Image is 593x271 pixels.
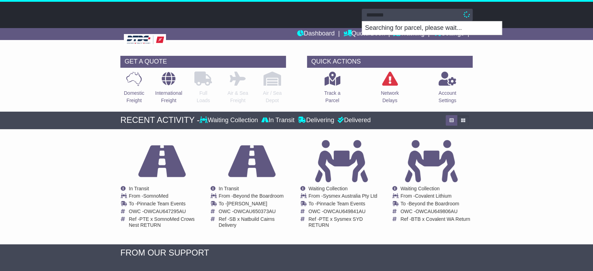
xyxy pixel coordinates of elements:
span: BTB x Covalent WA Return [411,216,470,222]
div: In Transit [260,117,296,124]
span: Pinnacle Team Events [137,201,185,206]
span: Covalent Lithium [415,193,451,199]
a: DomesticFreight [124,71,145,108]
span: [PERSON_NAME] [227,201,267,206]
td: Ref - [400,216,470,222]
div: FROM OUR SUPPORT [120,248,473,258]
td: From - [219,193,293,201]
td: To - [400,201,470,209]
td: OWC - [219,209,293,216]
td: Ref - [308,216,382,228]
p: Network Delays [381,90,399,104]
a: AccountSettings [438,71,457,108]
td: From - [308,193,382,201]
td: To - [129,201,203,209]
td: From - [400,193,470,201]
div: Delivering [296,117,336,124]
div: Waiting Collection [200,117,260,124]
a: Dashboard [297,28,335,40]
span: OWCAU649806AU [415,209,458,214]
p: Full Loads [194,90,212,104]
td: OWC - [129,209,203,216]
a: Quote/Book [343,28,385,40]
p: Account Settings [439,90,457,104]
div: RECENT ACTIVITY - [120,115,200,125]
div: GET A QUOTE [120,56,286,68]
p: Domestic Freight [124,90,144,104]
span: PTE x Sysmex SYD RETURN [308,216,363,228]
span: OWCAU649841AU [324,209,366,214]
span: Beyond the Boardroom [409,201,459,206]
a: NetworkDelays [380,71,399,108]
div: Delivered [336,117,371,124]
td: Ref - [129,216,203,228]
span: OWCAU647295AU [144,209,186,214]
span: In Transit [219,186,239,191]
a: InternationalFreight [155,71,182,108]
p: Air & Sea Freight [227,90,248,104]
td: To - [219,201,293,209]
span: SB x Natbuild Cairns Delivery [219,216,275,228]
span: Waiting Collection [400,186,440,191]
span: In Transit [129,186,149,191]
span: Beyond the Boardroom [233,193,284,199]
td: To - [308,201,382,209]
td: OWC - [308,209,382,216]
span: SomnoMed [143,193,168,199]
p: International Freight [155,90,182,104]
span: Sysmex Australia Pty Ltd [323,193,377,199]
p: Air / Sea Depot [263,90,282,104]
span: Pinnacle Team Events [317,201,365,206]
span: Waiting Collection [308,186,348,191]
td: From - [129,193,203,201]
span: PTE x SomnoMed Crows Nest RETURN [129,216,195,228]
td: Ref - [219,216,293,228]
span: OWCAU650373AU [234,209,276,214]
p: Searching for parcel, please wait... [362,21,502,35]
p: Track a Parcel [324,90,340,104]
td: OWC - [400,209,470,216]
a: Track aParcel [324,71,341,108]
div: QUICK ACTIONS [307,56,473,68]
